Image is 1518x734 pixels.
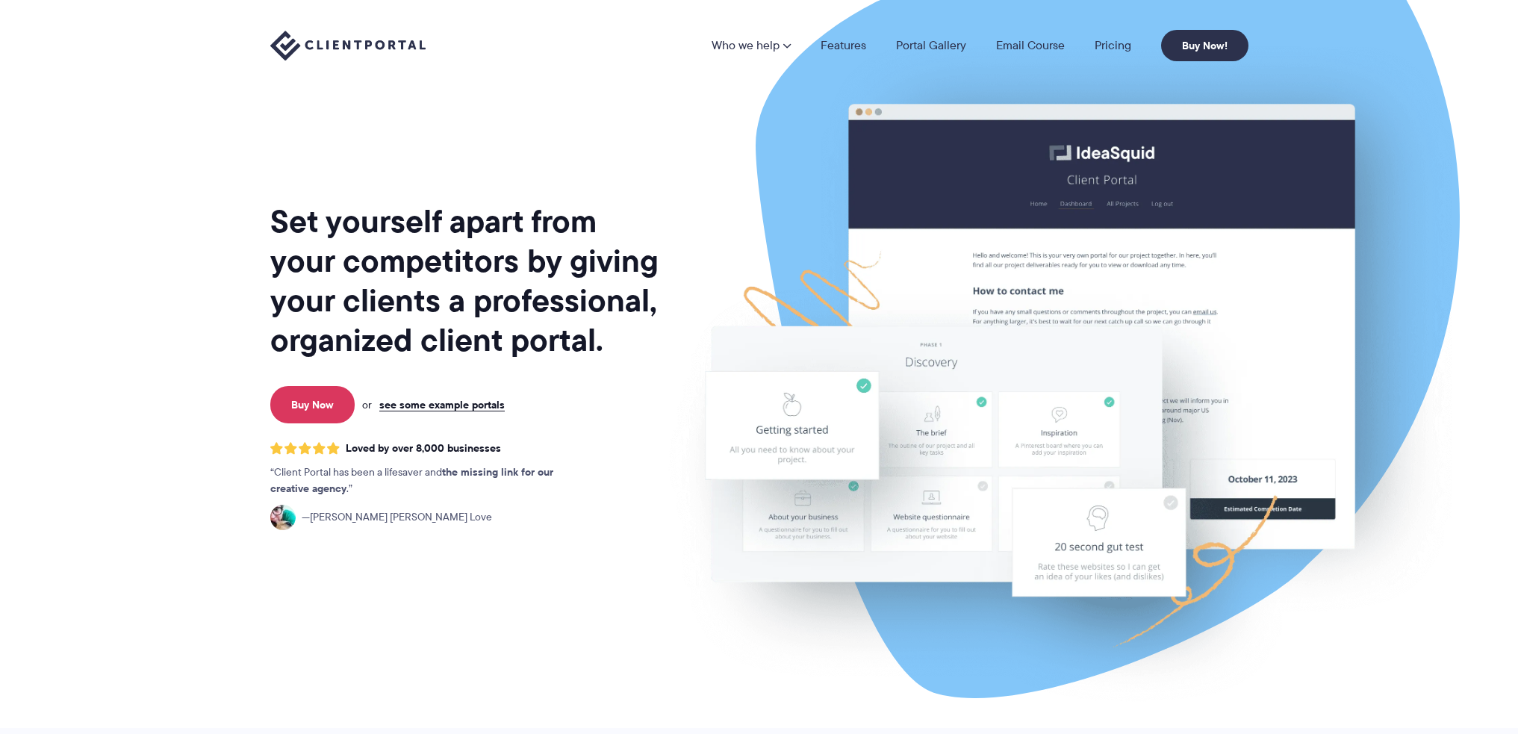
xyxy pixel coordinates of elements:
[996,40,1065,52] a: Email Course
[270,202,662,360] h1: Set yourself apart from your competitors by giving your clients a professional, organized client ...
[896,40,966,52] a: Portal Gallery
[379,398,505,411] a: see some example portals
[302,509,492,526] span: [PERSON_NAME] [PERSON_NAME] Love
[270,464,553,497] strong: the missing link for our creative agency
[270,464,584,497] p: Client Portal has been a lifesaver and .
[1095,40,1131,52] a: Pricing
[821,40,866,52] a: Features
[270,386,355,423] a: Buy Now
[362,398,372,411] span: or
[1161,30,1248,61] a: Buy Now!
[346,442,501,455] span: Loved by over 8,000 businesses
[712,40,791,52] a: Who we help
